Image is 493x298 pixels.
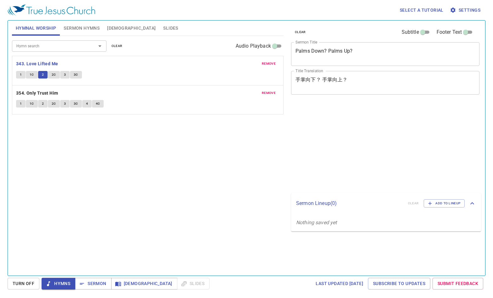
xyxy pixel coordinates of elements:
span: Sermon Hymns [64,24,100,32]
span: clear [112,43,123,49]
span: Subscribe to Updates [373,280,425,288]
div: Sermon Lineup(0)clearAdd to Lineup [291,193,481,214]
span: Settings [451,6,480,14]
textarea: 手掌向下？ 手掌向上？ [295,77,475,89]
button: 1 [16,100,26,108]
button: 3 [60,100,70,108]
span: Sermon [80,280,106,288]
button: Add to Lineup [424,199,465,207]
button: 3C [70,71,82,79]
span: Slides [163,24,178,32]
button: Sermon [75,278,111,289]
a: Subscribe to Updates [368,278,430,289]
span: 3 [64,72,66,78]
button: [DEMOGRAPHIC_DATA] [111,278,177,289]
span: Subtitle [402,28,419,36]
button: 2C [48,71,60,79]
span: [DEMOGRAPHIC_DATA] [116,280,172,288]
iframe: from-child [289,101,443,191]
img: True Jesus Church [8,4,95,16]
span: 2C [52,101,56,107]
button: 354. Only Trust Him [16,89,59,97]
span: 2C [52,72,56,78]
span: Add to Lineup [428,201,461,206]
button: remove [258,89,279,97]
span: 3 [64,101,66,107]
span: 4 [86,101,88,107]
span: 1C [30,101,34,107]
span: Hymnal Worship [16,24,56,32]
b: 354. Only Trust Him [16,89,58,97]
button: Turn Off [8,278,39,289]
button: 4C [92,100,104,108]
button: Hymns [42,278,75,289]
p: Sermon Lineup ( 0 ) [296,200,403,207]
span: Select a tutorial [400,6,444,14]
span: 3C [74,101,78,107]
button: clear [291,28,310,36]
button: 3C [70,100,82,108]
button: 4 [82,100,92,108]
button: 2C [48,100,60,108]
span: 4C [96,101,100,107]
button: Settings [449,4,483,16]
button: 3 [60,71,70,79]
button: Select a tutorial [397,4,446,16]
span: remove [262,90,276,96]
a: Last updated [DATE] [313,278,366,289]
button: 2 [38,100,48,108]
button: 343. Love Lifted Me [16,60,59,68]
span: 2 [42,101,44,107]
span: 3C [74,72,78,78]
span: Last updated [DATE] [316,280,363,288]
span: Footer Text [437,28,462,36]
button: 1C [26,100,38,108]
b: 343. Love Lifted Me [16,60,58,68]
span: clear [295,29,306,35]
span: Audio Playback [236,42,271,50]
span: [DEMOGRAPHIC_DATA] [107,24,156,32]
span: Turn Off [13,280,34,288]
button: remove [258,60,279,67]
button: 1 [16,71,26,79]
span: remove [262,61,276,67]
span: 1 [20,101,22,107]
button: Open [95,42,104,50]
textarea: Palms Down? Palms Up? [295,48,475,60]
a: Submit Feedback [433,278,483,289]
span: 2 [42,72,44,78]
button: 1C [26,71,38,79]
button: 2 [38,71,48,79]
i: Nothing saved yet [296,219,337,225]
button: clear [108,42,126,50]
span: 1 [20,72,22,78]
span: Submit Feedback [438,280,478,288]
span: 1C [30,72,34,78]
span: Hymns [47,280,70,288]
